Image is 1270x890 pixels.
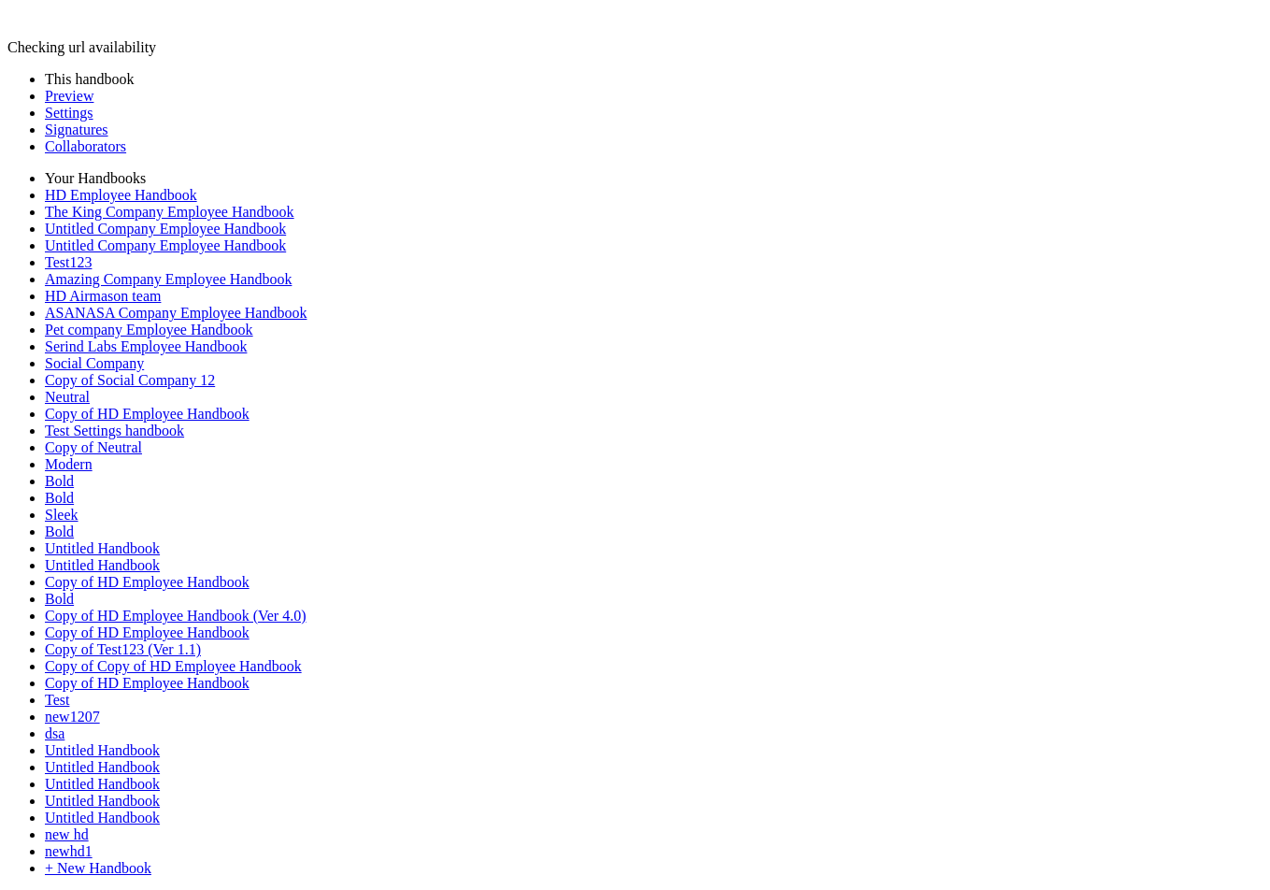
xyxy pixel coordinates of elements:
[45,204,294,220] a: The King Company Employee Handbook
[45,305,307,321] a: ASANASA Company Employee Handbook
[45,759,160,775] a: Untitled Handbook
[45,389,90,405] a: Neutral
[45,742,160,758] a: Untitled Handbook
[45,170,1263,187] li: Your Handbooks
[45,641,201,657] a: Copy of Test123 (Ver 1.1)
[45,540,160,556] a: Untitled Handbook
[45,237,286,253] a: Untitled Company Employee Handbook
[45,591,74,607] a: Bold
[45,524,74,539] a: Bold
[45,624,250,640] a: Copy of HD Employee Handbook
[45,507,78,523] a: Sleek
[45,658,302,674] a: Copy of Copy of HD Employee Handbook
[45,826,89,842] a: new hd
[45,71,1263,88] li: This handbook
[45,793,160,809] a: Untitled Handbook
[45,456,93,472] a: Modern
[45,557,160,573] a: Untitled Handbook
[45,406,250,422] a: Copy of HD Employee Handbook
[45,88,93,104] a: Preview
[45,122,108,137] a: Signatures
[45,288,161,304] a: HD Airmason team
[45,187,197,203] a: HD Employee Handbook
[45,860,151,876] a: + New Handbook
[45,725,64,741] a: dsa
[45,675,250,691] a: Copy of HD Employee Handbook
[45,692,69,708] a: Test
[45,355,144,371] a: Social Company
[45,322,253,337] a: Pet company Employee Handbook
[45,372,215,388] a: Copy of Social Company 12
[45,221,286,237] a: Untitled Company Employee Handbook
[45,574,250,590] a: Copy of HD Employee Handbook
[45,423,184,438] a: Test Settings handbook
[45,338,247,354] a: Serind Labs Employee Handbook
[7,39,156,55] span: Checking url availability
[45,105,93,121] a: Settings
[45,254,92,270] a: Test123
[45,709,100,725] a: new1207
[45,843,93,859] a: newhd1
[45,490,74,506] a: Bold
[45,810,160,825] a: Untitled Handbook
[45,473,74,489] a: Bold
[45,776,160,792] a: Untitled Handbook
[45,271,292,287] a: Amazing Company Employee Handbook
[45,608,307,624] a: Copy of HD Employee Handbook (Ver 4.0)
[45,138,126,154] a: Collaborators
[45,439,142,455] a: Copy of Neutral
